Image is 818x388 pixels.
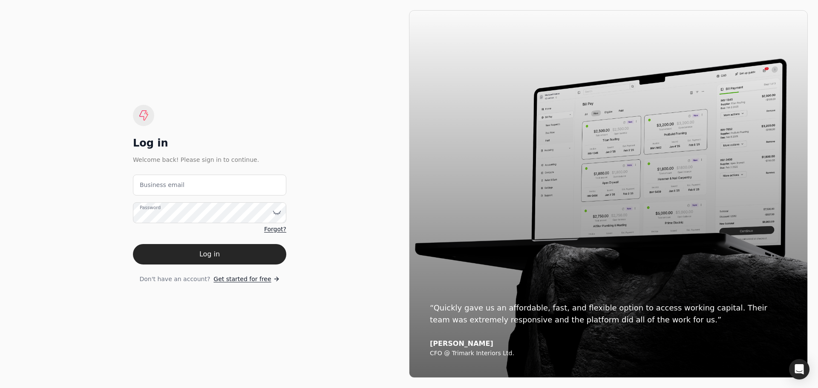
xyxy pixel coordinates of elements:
a: Get started for free [213,275,279,284]
label: Password [140,204,161,211]
div: CFO @ Trimark Interiors Ltd. [430,350,787,357]
div: Log in [133,136,286,150]
div: [PERSON_NAME] [430,339,787,348]
a: Forgot? [264,225,286,234]
button: Log in [133,244,286,264]
div: “Quickly gave us an affordable, fast, and flexible option to access working capital. Their team w... [430,302,787,326]
div: Welcome back! Please sign in to continue. [133,155,286,164]
label: Business email [140,181,184,190]
span: Don't have an account? [139,275,210,284]
span: Get started for free [213,275,271,284]
div: Open Intercom Messenger [789,359,809,379]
